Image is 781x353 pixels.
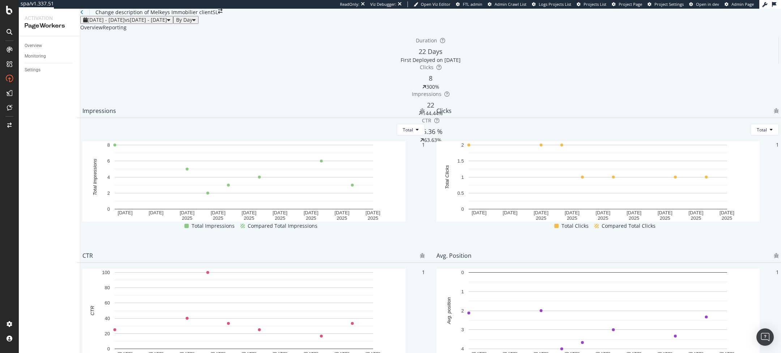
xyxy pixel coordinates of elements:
div: Viz Debugger: [370,1,396,7]
span: Total Clicks [562,222,589,230]
div: Open Intercom Messenger [756,328,774,346]
text: Total Clicks [444,165,450,189]
text: Avg. position [446,297,452,324]
text: 2 [461,142,464,148]
span: Duration [416,37,437,44]
div: Clicks [436,107,452,114]
button: By Day [173,16,199,24]
text: [DATE] [596,210,610,215]
text: 2025 [722,215,732,221]
span: Admin Crawl List [495,1,526,7]
a: Open Viz Editor [414,1,451,7]
div: bug [420,253,425,258]
div: 1 [422,269,425,276]
text: 1 [461,289,464,294]
span: 8 [429,74,432,83]
span: Total [403,127,413,133]
div: Activation [25,14,74,22]
a: Monitoring [25,52,75,60]
text: 80 [105,285,110,290]
text: [DATE] [211,210,226,215]
text: 0 [107,346,110,352]
text: Total Impressions [92,159,98,196]
button: Total [751,124,779,135]
a: Click to go back [80,10,84,15]
span: Compared Total Clicks [602,222,656,230]
text: 20 [105,331,110,336]
div: 300% [426,83,439,91]
button: Total [397,124,425,135]
svg: A chart. [82,141,406,222]
text: 60 [105,301,110,306]
div: ReadOnly: [340,1,359,7]
text: [DATE] [180,210,195,215]
div: 1 [776,269,779,276]
text: 4 [461,346,464,352]
text: [DATE] [720,210,734,215]
text: 40 [105,316,110,321]
text: [DATE] [472,210,487,215]
div: bug [774,253,779,258]
text: [DATE] [503,210,517,215]
text: 3 [461,327,464,332]
text: 2025 [691,215,701,221]
span: Project Settings [654,1,684,7]
text: 0 [461,206,464,212]
text: 2025 [536,215,546,221]
a: FTL admin [456,1,482,7]
text: 2025 [598,215,608,221]
text: 0 [107,206,110,212]
a: Admin Crawl List [488,1,526,7]
text: [DATE] [565,210,580,215]
span: Project Page [619,1,642,7]
text: [DATE] [118,210,133,215]
text: [DATE] [334,210,349,215]
div: Avg. position [436,252,471,259]
div: Settings [25,66,40,74]
text: CTR [90,306,95,316]
a: Projects List [577,1,606,7]
div: SL [213,9,218,16]
text: 2025 [275,215,285,221]
div: arrow-right-arrow-left [218,9,222,14]
text: 2025 [213,215,223,221]
div: PageWorkers [25,22,74,30]
text: [DATE] [627,210,641,215]
div: Reporting [103,24,127,31]
div: CTR [82,252,93,259]
text: 4 [107,175,110,180]
span: 22 [427,101,434,109]
text: [DATE] [366,210,380,215]
div: Change description of Melkeys Immobilier client [95,9,213,16]
text: [DATE] [304,210,319,215]
a: Logs Projects List [532,1,571,7]
text: 0 [461,270,464,275]
text: 1 [461,175,464,180]
div: Overview [80,24,103,31]
div: bug [774,108,779,113]
text: [DATE] [149,210,163,215]
text: 0.5 [457,190,464,196]
text: 2025 [182,215,192,221]
text: 8 [107,142,110,148]
a: Admin Page [725,1,754,7]
button: [DATE] - [DATE]vs[DATE] - [DATE] [80,16,173,24]
svg: A chart. [436,141,760,222]
span: Clicks [420,64,434,71]
text: [DATE] [688,210,703,215]
span: Compared Total Impressions [248,222,317,230]
a: Project Settings [648,1,684,7]
div: First Deployed on [DATE] [82,56,778,64]
span: Admin Page [731,1,754,7]
span: Total [757,127,767,133]
text: [DATE] [658,210,673,215]
text: 100 [102,270,110,275]
text: 2 [107,190,110,196]
div: Impressions [82,107,116,114]
div: 1 [422,141,425,148]
span: Impressions [412,91,441,97]
text: 2025 [368,215,378,221]
text: 1.5 [457,158,464,164]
